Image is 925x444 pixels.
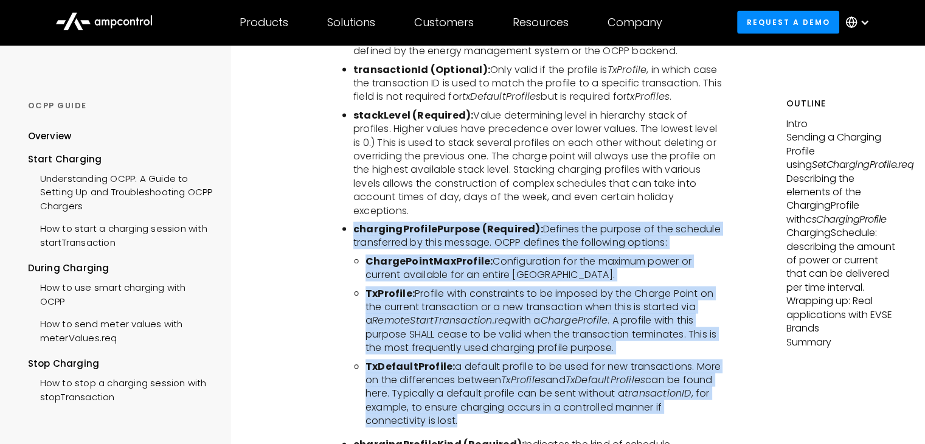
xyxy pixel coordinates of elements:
[414,16,474,29] div: Customers
[365,287,722,355] li: Profile with constraints to be imposed by the Charge Point on the current transaction or a new tr...
[806,212,887,226] em: csChargingProfile
[327,16,375,29] div: Solutions
[28,275,213,311] a: How to use smart charging with OCPP
[353,108,473,122] b: stackLevel (Required):
[353,223,722,250] li: Defines the purpose of the schedule transferred by this message. OCPP defines the following options:
[353,63,490,77] b: transactionId (Optional):
[353,222,543,236] b: chargingProfilePurpose (Required):
[607,63,646,77] i: TxProfile
[240,16,288,29] div: Products
[28,311,213,348] a: How to send meter values with meterValues.req
[365,255,722,282] li: Configuration for the maximum power or current available for an entire [GEOGRAPHIC_DATA].
[28,100,213,111] div: OCPP GUIDE
[625,386,691,400] i: transactionID
[513,16,569,29] div: Resources
[353,109,722,218] li: Value determining level in hierarchy stack of profiles. Higher values have precedence over lower ...
[786,172,898,227] p: Describing the elements of the ChargingProfile with
[786,117,898,131] p: Intro
[566,373,645,387] i: TxDefaultProfiles
[365,286,415,300] b: TxProfile:
[786,131,898,172] p: Sending a Charging Profile using
[786,226,898,294] p: ChargingSchedule: describing the amount of power or current that can be delivered per time interval.
[353,63,722,104] li: Only valid if the profile is , in which case the transaction ID is used to match the profile to a...
[608,16,662,29] div: Company
[786,336,898,349] p: Summary
[28,153,213,166] div: Start Charging
[365,359,455,373] b: TxDefaultProfile:
[365,360,722,428] li: a default profile to be used for new transactions. More on the differences between and can be fou...
[28,216,213,252] a: How to start a charging session with startTransaction
[28,166,213,216] a: Understanding OCPP: A Guide to Setting Up and Troubleshooting OCPP Chargers
[501,373,546,387] i: TxProfiles
[372,313,511,327] i: RemoteStartTransaction.req
[626,89,670,103] i: txProfiles
[462,89,541,103] i: txDefaultProfiles
[28,357,213,370] div: Stop Charging
[786,294,898,335] p: Wrapping up: Real applications with EVSE Brands
[737,11,839,33] a: Request a demo
[812,158,913,172] em: SetChargingProfile.req
[28,370,213,407] a: How to stop a charging session with stopTransaction
[28,130,72,143] div: Overview
[540,313,608,327] i: ChargeProfile
[28,262,213,275] div: During Charging
[365,254,493,268] b: ChargePointMaxProfile:
[786,97,898,110] h5: Outline
[28,130,72,152] a: Overview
